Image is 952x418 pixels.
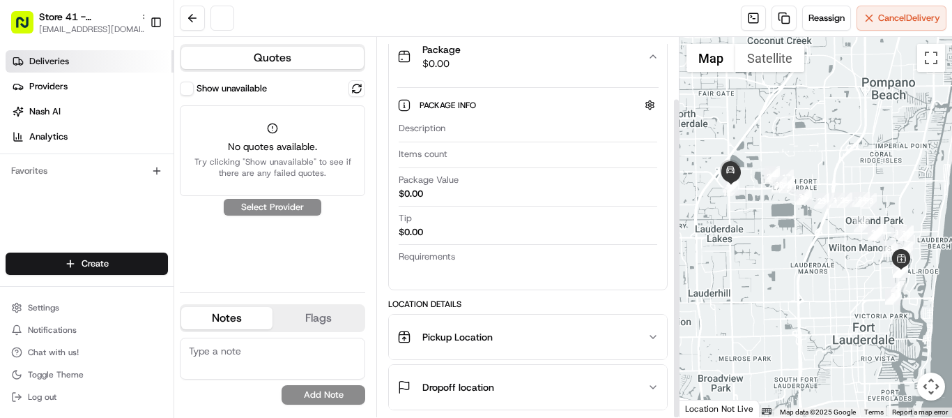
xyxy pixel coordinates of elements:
div: 11 [891,225,907,240]
a: Open this area in Google Maps (opens a new window) [683,399,729,417]
span: [DATE] [112,254,141,265]
button: Reassign [802,6,851,31]
div: 32 [868,225,883,241]
span: • [118,216,123,227]
button: See all [216,179,254,195]
button: Store 41 - [GEOGRAPHIC_DATA] (Just Salad) [39,10,135,24]
div: 27 [893,262,908,278]
span: Pylon [139,315,169,325]
div: 34 [854,192,870,207]
div: 24 [868,224,883,239]
div: 31 [868,225,884,241]
div: 33 [861,193,877,209]
div: 9 [900,235,915,251]
button: Show street map [686,44,735,72]
button: Create [6,253,168,275]
a: Report a map error [892,408,948,416]
span: Dropoff location [422,380,494,394]
p: Welcome 👋 [14,56,254,78]
img: 1736555255976-a54dd68f-1ca7-489b-9aae-adbdc363a1c4 [28,255,39,266]
a: Providers [6,75,174,98]
button: Log out [6,387,168,407]
span: Settings [28,302,59,313]
div: 40 [723,177,738,193]
div: $0.00 [399,226,423,239]
button: Dropoff location [389,365,667,410]
span: Analytics [29,130,68,143]
span: Deliveries [29,55,69,68]
span: Cancel Delivery [878,12,940,24]
span: Toggle Theme [28,369,84,380]
div: 23 [814,193,829,209]
button: Flags [272,307,364,329]
img: Klarizel Pensader [14,203,36,225]
button: Settings [6,298,168,318]
span: Regen Pajulas [43,254,102,265]
div: 15 [829,193,845,208]
div: 35 [837,193,852,208]
span: Klarizel Pensader [43,216,115,227]
div: 10 [898,225,914,241]
img: 1724597045416-56b7ee45-8013-43a0-a6f9-03cb97ddad50 [29,133,54,158]
div: 16 [797,190,812,205]
a: Nash AI [6,100,174,123]
div: 30 [898,226,914,241]
img: Regen Pajulas [14,241,36,263]
button: Quotes [181,47,364,69]
span: [DATE] [125,216,154,227]
a: Powered byPylon [98,314,169,325]
span: Nash AI [29,105,61,118]
div: 25 [882,241,898,257]
span: Package Value [399,174,459,186]
a: Terms [864,408,884,416]
span: Reassign [808,12,845,24]
button: Keyboard shortcuts [762,408,771,415]
span: Items count [399,148,447,161]
span: No quotes available. [189,140,356,154]
div: 4 [891,277,906,292]
input: Clear [36,90,230,105]
span: • [105,254,109,265]
span: Map data ©2025 Google [780,408,856,416]
div: 2 [885,290,900,305]
div: We're available if you need us! [63,147,192,158]
label: Show unavailable [197,82,267,95]
div: 38 [771,177,787,193]
span: Package [422,43,461,57]
span: Package Info [420,100,479,111]
span: Description [399,122,445,135]
div: 12 [870,225,886,241]
button: Chat with us! [6,343,168,362]
div: Start new chat [63,133,229,147]
button: Pickup Location [389,315,667,359]
button: [EMAIL_ADDRESS][DOMAIN_NAME] [39,24,151,35]
div: 21 [779,176,794,191]
div: 19 [765,168,780,184]
div: Location Not Live [680,400,760,417]
img: Nash [14,14,42,42]
div: 20 [763,169,778,184]
button: Start new chat [237,137,254,154]
span: Log out [28,391,56,403]
span: Notifications [28,324,77,336]
span: Providers [29,80,68,93]
a: 📗Knowledge Base [8,306,112,331]
div: 22 [779,177,794,193]
div: Favorites [6,160,168,182]
img: 1736555255976-a54dd68f-1ca7-489b-9aae-adbdc363a1c4 [14,133,39,158]
a: Analytics [6,126,174,148]
div: $0.00 [399,188,423,200]
div: 29 [898,242,913,257]
span: Chat with us! [28,347,79,358]
div: Past conversations [14,181,89,193]
span: Requirements [399,251,455,263]
span: $0.00 [422,57,461,70]
div: 39 [724,181,739,196]
div: 17 [778,170,794,185]
button: Package$0.00 [389,34,667,79]
div: 28 [893,262,908,277]
span: Pickup Location [422,330,493,344]
div: Package$0.00 [389,79,667,290]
